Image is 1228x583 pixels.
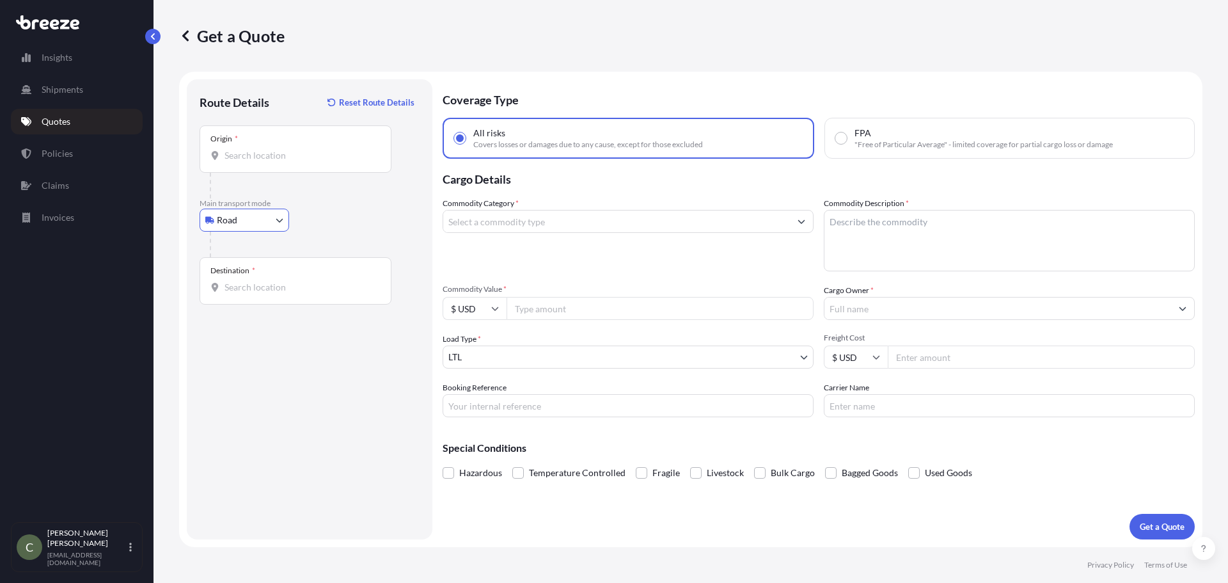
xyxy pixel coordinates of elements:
[11,205,143,230] a: Invoices
[707,463,744,483] span: Livestock
[443,333,481,346] span: Load Type
[473,140,703,150] span: Covers losses or damages due to any cause, except for those excluded
[507,297,814,320] input: Type amount
[443,394,814,417] input: Your internal reference
[443,443,1195,453] p: Special Conditions
[854,127,871,140] span: FPA
[11,109,143,134] a: Quotes
[321,92,420,113] button: Reset Route Details
[26,541,33,554] span: C
[443,197,519,210] label: Commodity Category
[824,284,874,297] label: Cargo Owner
[824,394,1195,417] input: Enter name
[824,197,909,210] label: Commodity Description
[454,132,466,144] input: All risksCovers losses or damages due to any cause, except for those excluded
[771,463,815,483] span: Bulk Cargo
[854,140,1113,150] span: "Free of Particular Average" - limited coverage for partial cargo loss or damage
[443,159,1195,197] p: Cargo Details
[339,96,414,109] p: Reset Route Details
[210,266,255,276] div: Destination
[1130,514,1195,539] button: Get a Quote
[11,45,143,70] a: Insights
[790,210,813,233] button: Show suggestions
[443,346,814,369] button: LTL
[47,528,127,548] p: [PERSON_NAME] [PERSON_NAME]
[443,284,814,294] span: Commodity Value
[217,214,237,227] span: Road
[200,198,420,209] p: Main transport mode
[448,351,462,363] span: LTL
[224,281,375,294] input: Destination
[925,463,972,483] span: Used Goods
[529,463,626,483] span: Temperature Controlled
[824,381,869,394] label: Carrier Name
[1171,297,1194,320] button: Show suggestions
[473,127,505,140] span: All risks
[824,297,1171,320] input: Full name
[824,333,1195,343] span: Freight Cost
[200,95,269,110] p: Route Details
[42,115,70,128] p: Quotes
[11,173,143,198] a: Claims
[443,210,790,233] input: Select a commodity type
[443,381,507,394] label: Booking Reference
[11,77,143,102] a: Shipments
[1140,520,1185,533] p: Get a Quote
[443,79,1195,118] p: Coverage Type
[652,463,680,483] span: Fragile
[210,134,238,144] div: Origin
[835,132,847,144] input: FPA"Free of Particular Average" - limited coverage for partial cargo loss or damage
[1144,560,1187,570] a: Terms of Use
[842,463,898,483] span: Bagged Goods
[179,26,285,46] p: Get a Quote
[42,179,69,192] p: Claims
[42,51,72,64] p: Insights
[224,149,375,162] input: Origin
[42,211,74,224] p: Invoices
[42,147,73,160] p: Policies
[459,463,502,483] span: Hazardous
[1087,560,1134,570] a: Privacy Policy
[200,209,289,232] button: Select transport
[888,346,1195,369] input: Enter amount
[47,551,127,566] p: [EMAIL_ADDRESS][DOMAIN_NAME]
[11,141,143,166] a: Policies
[42,83,83,96] p: Shipments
